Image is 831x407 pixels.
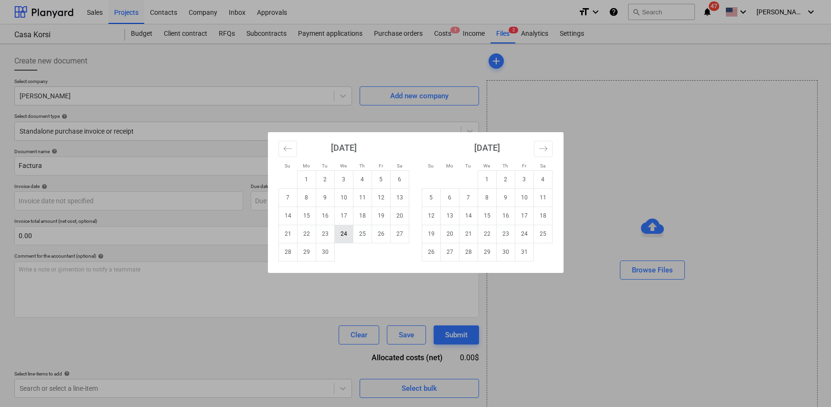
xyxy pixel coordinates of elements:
[440,225,459,243] td: Monday, October 20, 2025
[783,361,831,407] iframe: Chat Widget
[440,188,459,207] td: Monday, October 6, 2025
[278,243,297,261] td: Sunday, September 28, 2025
[334,207,353,225] td: Wednesday, September 17, 2025
[515,188,533,207] td: Friday, October 10, 2025
[334,225,353,243] td: Wednesday, September 24, 2025
[372,188,390,207] td: Friday, September 12, 2025
[422,225,440,243] td: Sunday, October 19, 2025
[390,225,409,243] td: Saturday, September 27, 2025
[459,225,478,243] td: Tuesday, October 21, 2025
[297,207,316,225] td: Monday, September 15, 2025
[334,188,353,207] td: Wednesday, September 10, 2025
[303,163,310,168] small: Mo
[478,170,496,188] td: Wednesday, October 1, 2025
[316,243,334,261] td: Tuesday, September 30, 2025
[478,225,496,243] td: Wednesday, October 22, 2025
[496,243,515,261] td: Thursday, October 30, 2025
[268,132,564,273] div: Calendar
[278,141,297,157] button: Move backward to switch to the previous month.
[459,207,478,225] td: Tuesday, October 14, 2025
[372,170,390,188] td: Friday, September 5, 2025
[372,207,390,225] td: Friday, September 19, 2025
[316,225,334,243] td: Tuesday, September 23, 2025
[422,243,440,261] td: Sunday, October 26, 2025
[390,207,409,225] td: Saturday, September 20, 2025
[533,188,552,207] td: Saturday, October 11, 2025
[534,141,553,157] button: Move forward to switch to the next month.
[515,170,533,188] td: Friday, October 3, 2025
[540,163,545,168] small: Sa
[465,163,471,168] small: Tu
[459,243,478,261] td: Tuesday, October 28, 2025
[316,207,334,225] td: Tuesday, September 16, 2025
[278,188,297,207] td: Sunday, September 7, 2025
[459,188,478,207] td: Tuesday, October 7, 2025
[502,163,508,168] small: Th
[533,170,552,188] td: Saturday, October 4, 2025
[285,163,290,168] small: Su
[353,225,372,243] td: Thursday, September 25, 2025
[478,207,496,225] td: Wednesday, October 15, 2025
[515,207,533,225] td: Friday, October 17, 2025
[422,188,440,207] td: Sunday, October 5, 2025
[446,163,453,168] small: Mo
[483,163,490,168] small: We
[390,188,409,207] td: Saturday, September 13, 2025
[353,188,372,207] td: Thursday, September 11, 2025
[515,225,533,243] td: Friday, October 24, 2025
[496,207,515,225] td: Thursday, October 16, 2025
[478,243,496,261] td: Wednesday, October 29, 2025
[397,163,402,168] small: Sa
[474,143,500,153] strong: [DATE]
[515,243,533,261] td: Friday, October 31, 2025
[297,170,316,188] td: Monday, September 1, 2025
[297,188,316,207] td: Monday, September 8, 2025
[428,163,434,168] small: Su
[340,163,347,168] small: We
[278,225,297,243] td: Sunday, September 21, 2025
[359,163,365,168] small: Th
[278,207,297,225] td: Sunday, September 14, 2025
[331,143,357,153] strong: [DATE]
[390,170,409,188] td: Saturday, September 6, 2025
[353,170,372,188] td: Thursday, September 4, 2025
[334,170,353,188] td: Wednesday, September 3, 2025
[316,170,334,188] td: Tuesday, September 2, 2025
[478,188,496,207] td: Wednesday, October 8, 2025
[496,188,515,207] td: Thursday, October 9, 2025
[496,170,515,188] td: Thursday, October 2, 2025
[372,225,390,243] td: Friday, September 26, 2025
[379,163,383,168] small: Fr
[422,207,440,225] td: Sunday, October 12, 2025
[440,207,459,225] td: Monday, October 13, 2025
[353,207,372,225] td: Thursday, September 18, 2025
[533,225,552,243] td: Saturday, October 25, 2025
[440,243,459,261] td: Monday, October 27, 2025
[322,163,328,168] small: Tu
[783,361,831,407] div: Widget de chat
[297,243,316,261] td: Monday, September 29, 2025
[496,225,515,243] td: Thursday, October 23, 2025
[316,188,334,207] td: Tuesday, September 9, 2025
[533,207,552,225] td: Saturday, October 18, 2025
[297,225,316,243] td: Monday, September 22, 2025
[522,163,526,168] small: Fr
